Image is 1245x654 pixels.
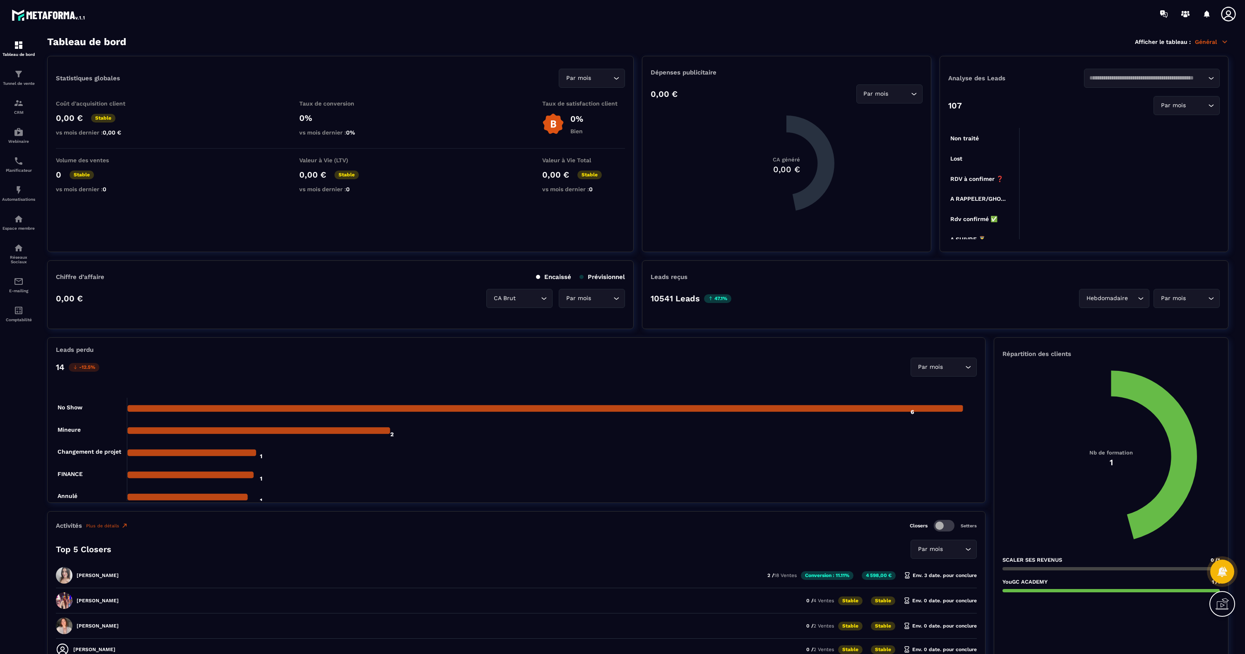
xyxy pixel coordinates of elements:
a: emailemailE-mailing [2,270,35,299]
p: 0 / [806,623,834,629]
p: Général [1195,38,1228,46]
p: Env. 0 date. pour conclure [904,597,977,604]
input: Search for option [593,74,611,83]
h3: Tableau de bord [47,36,126,48]
p: Stable [91,114,115,123]
p: Dépenses publicitaire [651,69,922,76]
p: Afficher le tableau : [1135,38,1191,45]
span: 2 Ventes [813,647,834,652]
p: 107 [948,101,962,111]
p: Leads perdu [56,346,94,353]
p: 0 / [806,598,834,604]
p: Statistiques globales [56,75,120,82]
p: Stable [838,622,863,630]
div: Search for option [911,540,977,559]
span: 0 [589,186,593,192]
tspan: Rdv confirmé ✅ [950,216,998,223]
div: Search for option [1154,96,1220,115]
input: Search for option [945,545,963,554]
p: Tableau de bord [2,52,35,57]
span: Par mois [1159,101,1187,110]
p: Réseaux Sociaux [2,255,35,264]
span: 0,00 € [103,129,121,136]
p: Env. 0 date. pour conclure [904,623,977,629]
img: formation [14,69,24,79]
tspan: A SUIVRE ⏳ [950,236,986,243]
div: Search for option [856,84,923,103]
p: -12.5% [69,363,99,372]
span: 0 [103,186,106,192]
p: 14 [56,362,65,372]
p: vs mois dernier : [299,129,382,136]
p: Taux de conversion [299,100,382,107]
p: YouGC ACADEMY [1002,579,1048,585]
p: Leads reçus [651,273,687,281]
p: Stable [871,622,895,630]
p: 0,00 € [56,113,83,123]
p: [PERSON_NAME] [77,598,119,604]
p: Webinaire [2,139,35,144]
p: vs mois dernier : [56,129,139,136]
p: 0% [299,113,382,123]
p: Analyse des Leads [948,75,1084,82]
tspan: No Show [58,404,83,411]
p: 0 / [806,647,834,652]
p: Coût d'acquisition client [56,100,139,107]
p: Setters [961,523,977,529]
img: hourglass.f4cb2624.svg [904,623,910,629]
tspan: Non traité [950,135,979,142]
input: Search for option [1089,74,1206,83]
p: [PERSON_NAME] [73,647,115,652]
a: accountantaccountantComptabilité [2,299,35,328]
img: email [14,277,24,286]
span: Par mois [916,363,945,372]
p: Chiffre d’affaire [56,273,104,281]
p: Stable [577,171,602,179]
p: Taux de satisfaction client [542,100,625,107]
span: 4 Ventes [813,598,834,604]
tspan: Mineure [58,426,81,433]
span: Hebdomadaire [1084,294,1130,303]
p: 0 [56,170,61,180]
p: 47.1% [704,294,731,303]
p: vs mois dernier : [56,186,139,192]
p: Stable [838,596,863,605]
img: hourglass.f4cb2624.svg [904,572,911,579]
input: Search for option [890,89,909,99]
tspan: Changement de projet [58,448,121,455]
div: Search for option [1084,69,1220,88]
span: 0 [346,186,350,192]
p: Closers [910,523,928,529]
div: Search for option [1154,289,1220,308]
p: [PERSON_NAME] [77,623,119,629]
p: Stable [871,596,895,605]
span: 2 Ventes [813,623,834,629]
p: 0,00 € [542,170,569,180]
a: automationsautomationsAutomatisations [2,179,35,208]
tspan: RDV à confimer ❓ [950,176,1004,183]
a: Plus de détails [86,522,128,529]
p: [PERSON_NAME] [77,572,119,578]
input: Search for option [593,294,611,303]
img: hourglass.f4cb2624.svg [904,646,910,653]
img: logo [12,7,86,22]
img: b-badge-o.b3b20ee6.svg [542,113,564,135]
span: Par mois [916,545,945,554]
p: CRM [2,110,35,115]
span: CA Brut [492,294,517,303]
p: SCALER SES REVENUS [1002,557,1062,563]
a: formationformationTableau de bord [2,34,35,63]
span: 0% [346,129,355,136]
img: formation [14,98,24,108]
input: Search for option [517,294,539,303]
img: hourglass.f4cb2624.svg [904,597,910,604]
p: 0,00 € [299,170,326,180]
tspan: FINANCE [58,471,83,477]
p: vs mois dernier : [542,186,625,192]
div: Search for option [911,358,977,377]
p: Prévisionnel [579,273,625,281]
p: Env. 3 date. pour conclure [904,572,977,579]
p: Top 5 Closers [56,544,111,554]
p: Comptabilité [2,317,35,322]
input: Search for option [1187,294,1206,303]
